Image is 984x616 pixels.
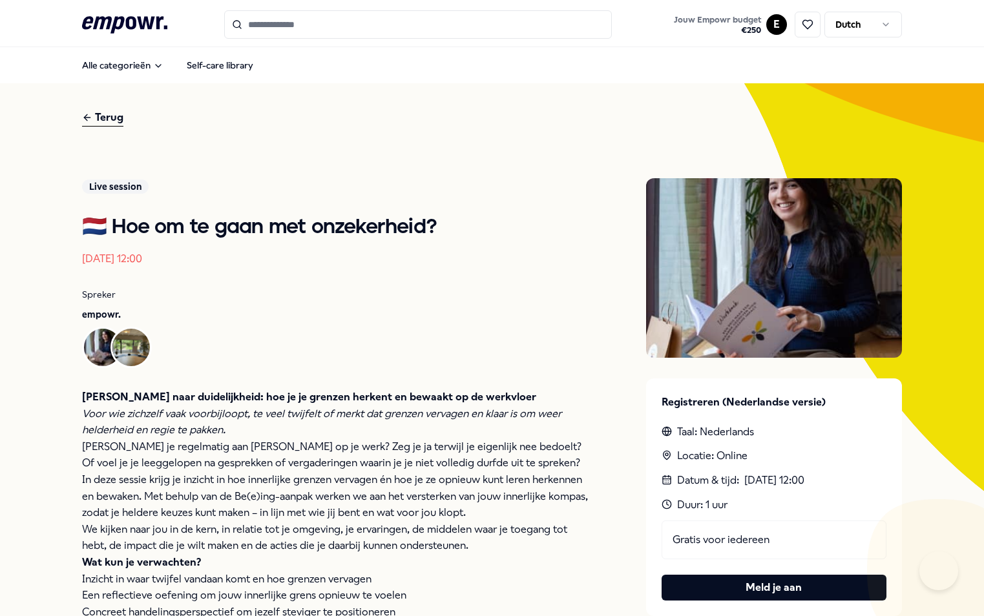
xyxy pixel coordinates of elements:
div: Terug [82,109,123,127]
time: [DATE] 12:00 [744,472,804,489]
p: [PERSON_NAME] je regelmatig aan [PERSON_NAME] op je werk? Zeg je ja terwijl je eigenlijk nee bedo... [82,438,594,471]
div: Taal: Nederlands [662,424,886,440]
div: Duur: 1 uur [662,497,886,513]
input: Search for products, categories or subcategories [224,10,612,39]
p: Spreker [82,287,594,302]
div: Gratis voor iedereen [662,520,886,559]
button: Jouw Empowr budget€250 [671,12,764,38]
img: Presenter image [646,178,902,358]
p: We kijken naar jou in de kern, in relatie tot je omgeving, je ervaringen, de middelen waar je toe... [82,521,594,554]
p: empowr. [82,307,594,322]
h1: 🇳🇱 Hoe om te gaan met onzekerheid? [82,214,594,240]
img: Avatar [112,329,150,366]
p: In deze sessie krijg je inzicht in hoe innerlijke grenzen vervagen én hoe je ze opnieuw kunt lere... [82,471,594,521]
em: Voor wie zichzelf vaak voorbijloopt, te veel twijfelt of merkt dat grenzen vervagen en klaar is o... [82,407,561,436]
p: Inzicht in waar twijfel vandaan komt en hoe grenzen vervagen [82,571,594,588]
button: Alle categorieën [72,52,174,78]
div: Locatie: Online [662,447,886,464]
p: Registreren (Nederlandse versie) [662,394,886,411]
a: Jouw Empowr budget€250 [669,11,766,38]
iframe: Help Scout Beacon - Open [919,551,958,590]
p: Een reflectieve oefening om jouw innerlijke grens opnieuw te voelen [82,587,594,604]
span: € 250 [674,25,761,36]
span: Jouw Empowr budget [674,15,761,25]
button: E [766,14,787,35]
div: Live session [82,180,149,194]
div: Datum & tijd : [662,472,886,489]
button: Meld je aan [662,575,886,601]
nav: Main [72,52,264,78]
img: Avatar [84,329,121,366]
strong: [PERSON_NAME] naar duidelijkheid: hoe je je grenzen herkent en bewaakt op de werkvloer [82,391,536,403]
strong: Wat kun je verwachten? [82,556,201,568]
time: [DATE] 12:00 [82,252,142,265]
a: Self-care library [176,52,264,78]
